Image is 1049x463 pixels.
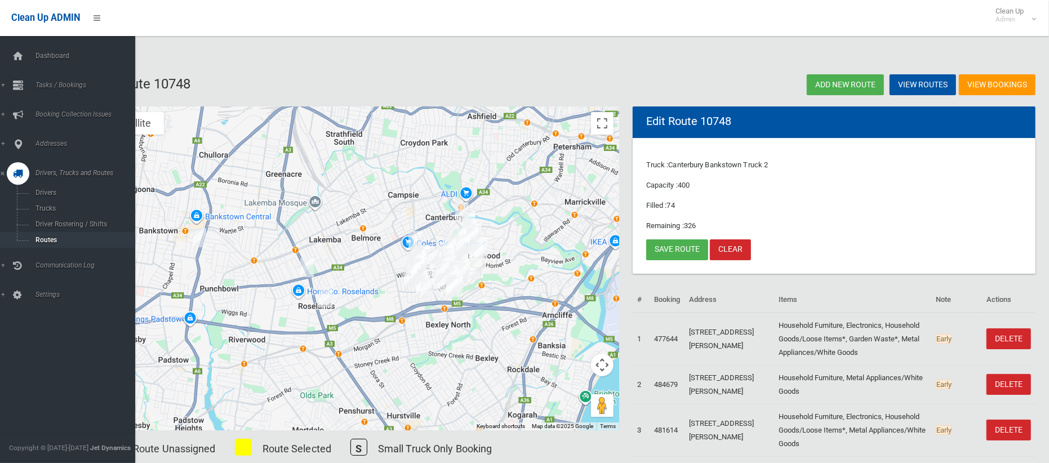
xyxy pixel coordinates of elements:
span: Booking Collection Issues [32,110,135,118]
div: 16 Johnston Street, EARLWOOD NSW 2206 [445,272,468,300]
div: 5 Julie Avenue, CLEMTON PARK NSW 2206 [411,242,433,270]
td: [STREET_ADDRESS][PERSON_NAME] [684,313,775,366]
span: Settings [32,291,135,299]
span: Copyright © [DATE]-[DATE] [9,444,88,452]
div: 15 Clemton Avenue, EARLWOOD NSW 2206 [432,252,454,281]
div: 27 Percy Street, BANKSTOWN NSW 2200 [188,224,211,252]
td: 3 [633,404,650,456]
div: 523 Homer Street, EARLWOOD NSW 2206 [441,256,464,284]
div: 28 Woodlawn Avenue, EARLWOOD NSW 2206 [442,264,464,292]
div: 33 Woolcott Street, EARLWOOD NSW 2206 [457,207,480,235]
td: Household Furniture, Electronics, Household Goods/Loose Items*, Garden Waste*, Metal Appliances/W... [774,313,931,366]
div: 26 Francis Street, EARLWOOD NSW 2206 [448,232,471,260]
div: 4 Killara Avenue, KINGSGROVE NSW 2208 [416,260,439,288]
th: Note [931,287,982,313]
div: 274 William Street, KINGSGROVE NSW 2208 [408,246,430,274]
strong: Jet Dynamics [90,444,131,452]
div: 4 Charleston Avenue, EARLWOOD NSW 2206 [445,257,467,286]
span: Tasks / Bookings [32,81,135,89]
a: DELETE [986,328,1031,349]
td: [STREET_ADDRESS][PERSON_NAME] [684,404,775,456]
td: 477644 [650,313,684,366]
button: Toggle fullscreen view [591,112,614,135]
a: DELETE [986,374,1031,395]
div: 11 Lundy Avenue, KINGSGROVE NSW 2208 [412,271,434,300]
div: 475 Homer Street, EARLWOOD NSW 2206 [454,247,476,275]
span: Clean Up ADMIN [11,12,80,23]
div: 82 Woolcott Street, EARLWOOD NSW 2206 [458,214,481,242]
p: Route Selected [263,439,331,458]
div: 10 Rosemeath Avenue, KINGSGROVE NSW 2208 [408,249,431,277]
small: Admin [995,15,1024,24]
th: Booking [650,287,684,313]
span: Communication Log [32,261,135,269]
td: Household Furniture, Metal Appliances/White Goods [774,365,931,404]
div: 67 River Street, EARLWOOD NSW 2206 [463,219,486,247]
div: 234 William Street, KINGSGROVE NSW 2208 [420,244,442,273]
div: 1/8 Rome Street, CANTERBURY NSW 2193 [451,198,473,226]
div: 9 Proctor Avenue, KINGSGROVE NSW 2208 [403,250,425,278]
span: 326 [684,221,696,230]
span: 74 [667,201,675,210]
a: View Routes [890,74,956,95]
button: Keyboard shortcuts [477,422,525,430]
span: Canterbury Bankstown Truck 2 [669,161,768,169]
span: Drivers [32,189,126,197]
div: 29 Rosemeath Avenue, KINGSGROVE NSW 2208 [407,253,430,282]
h2: Edit route: Route 10748 [50,77,536,91]
button: Map camera controls [591,354,614,376]
span: Clean Up [990,7,1035,24]
div: 7 Main Street, EARLWOOD NSW 2206 [437,243,459,271]
div: 9 Frost Street, EARLWOOD NSW 2206 [433,269,455,297]
div: 15 Leonora Street, EARLWOOD NSW 2206 [452,254,474,282]
div: 53 Panorama Road, KINGSGROVE NSW 2208 [399,263,422,291]
p: Filled : [646,199,1022,212]
span: Drivers, Trucks and Routes [32,169,135,177]
a: View Bookings [959,74,1035,95]
span: Driver Rostering / Shifts [32,220,126,228]
span: Map data ©2025 Google [532,423,593,429]
div: 1 Alfred Street, CLEMTON PARK NSW 2206 [404,226,426,255]
div: 7 Lundy Avenue, KINGSGROVE NSW 2208 [412,270,434,299]
p: Small Truck Only Booking [378,439,492,458]
div: 2 Dawson Avenue, EARLWOOD NSW 2206 [466,233,488,261]
span: Trucks [32,204,126,212]
p: Remaining : [646,219,1022,233]
th: Address [684,287,775,313]
div: 34 Proctor Avenue, KINGSGROVE NSW 2208 [406,255,429,283]
div: 90 Richmond Street, EARLWOOD NSW 2206 [461,224,483,252]
button: Drag Pegman onto the map to open Street View [591,394,614,417]
div: 39 William Street, EARLWOOD NSW 2206 [469,239,492,267]
td: 484679 [650,365,684,404]
a: Save route [646,239,708,260]
div: 13 Malley Avenue, EARLWOOD NSW 2206 [437,251,460,279]
div: 20 Willunga Avenue, EARLWOOD NSW 2206 [432,257,455,285]
th: Items [774,287,931,313]
span: Early [936,334,952,344]
p: Route Unassigned [133,439,216,458]
span: Early [936,425,952,435]
div: 41 Forrest Avenue, EARLWOOD NSW 2206 [442,270,465,298]
td: Household Furniture, Electronics, Household Goods/Loose Items*, Metal Appliances/White Goods [774,404,931,456]
a: Add new route [807,74,884,95]
div: 27 Marcella Street, KINGSGROVE NSW 2208 [401,258,424,286]
span: Addresses [32,140,135,148]
div: 31 Warejee Street, KINGSGROVE NSW 2208 [416,274,439,302]
div: 36 Manildra Street, EARLWOOD NSW 2206 [452,258,475,286]
div: 23 Mooney Avenue, EARLWOOD NSW 2206 [448,224,471,252]
th: Actions [982,287,1035,313]
th: # [633,287,650,313]
a: Clear [710,239,751,260]
div: 1 Stephenson Street, ROSELANDS NSW 2196 [296,253,318,282]
div: 284 King Georges Road, ROSELANDS NSW 2196 [314,284,337,312]
span: Early [936,380,952,389]
td: 2 [633,365,650,404]
div: 19 Cameron Avenue, EARLWOOD NSW 2206 [466,237,488,265]
div: 33 Richard Avenue, EARLWOOD NSW 2206 [464,255,487,283]
div: 41 Stone Street, EARLWOOD NSW 2206 [459,216,482,244]
p: Truck : [646,158,1022,172]
div: 19 Baringa Road, EARLWOOD NSW 2206 [438,234,461,262]
span: S [350,439,367,456]
span: Dashboard [32,52,135,60]
span: 400 [678,181,690,189]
